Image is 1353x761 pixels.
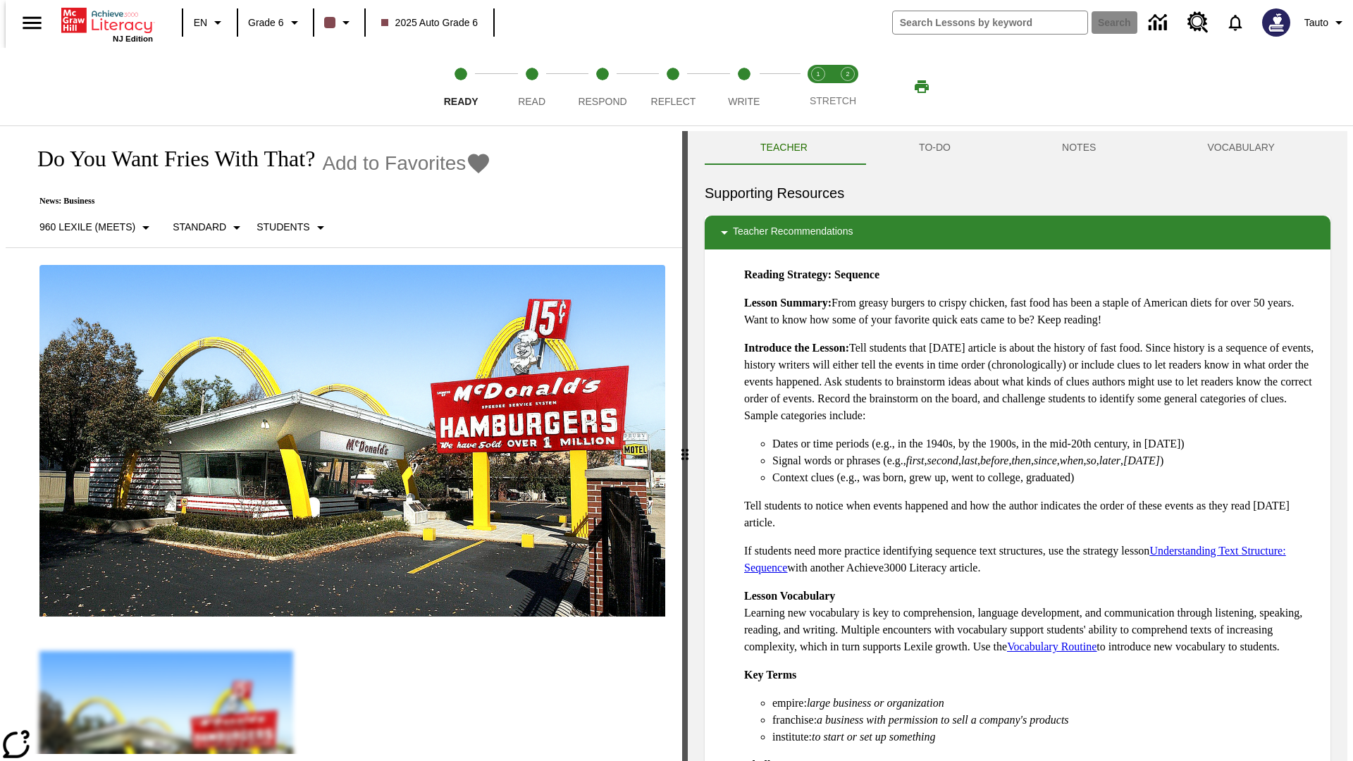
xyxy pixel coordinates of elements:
li: Signal words or phrases (e.g., , , , , , , , , , ) [772,452,1319,469]
span: EN [194,16,207,30]
span: Reflect [651,96,696,107]
span: Add to Favorites [322,152,466,175]
button: Read step 2 of 5 [490,48,572,125]
img: Avatar [1262,8,1290,37]
button: Add to Favorites - Do You Want Fries With That? [322,151,491,175]
em: a business with permission to sell a company's products [817,714,1069,726]
button: Select Student [251,215,334,240]
button: Open side menu [11,2,53,44]
em: before [980,454,1008,466]
p: Teacher Recommendations [733,224,853,241]
button: Write step 5 of 5 [703,48,785,125]
span: 2025 Auto Grade 6 [381,16,478,30]
span: Write [728,96,760,107]
em: last [961,454,977,466]
em: when [1060,454,1084,466]
p: Tell students that [DATE] article is about the history of fast food. Since history is a sequence ... [744,340,1319,424]
a: Notifications [1217,4,1254,41]
div: Instructional Panel Tabs [705,131,1330,165]
button: Ready step 1 of 5 [420,48,502,125]
span: Grade 6 [248,16,284,30]
em: since [1034,454,1057,466]
em: to start or set up something [812,731,936,743]
text: 2 [846,70,849,78]
p: Students [257,220,309,235]
button: VOCABULARY [1151,131,1330,165]
button: NOTES [1006,131,1151,165]
a: Vocabulary Routine [1007,641,1096,652]
button: TO-DO [863,131,1006,165]
button: Select a new avatar [1254,4,1299,41]
p: From greasy burgers to crispy chicken, fast food has been a staple of American diets for over 50 ... [744,295,1319,328]
button: Class color is dark brown. Change class color [319,10,360,35]
p: Tell students to notice when events happened and how the author indicates the order of these even... [744,497,1319,531]
div: Home [61,5,153,43]
div: Press Enter or Spacebar and then press right and left arrow keys to move the slider [682,131,688,761]
em: second [927,454,958,466]
strong: Sequence [834,268,879,280]
div: activity [688,131,1347,761]
li: empire: [772,695,1319,712]
em: then [1011,454,1031,466]
input: search field [893,11,1087,34]
strong: Key Terms [744,669,796,681]
h1: Do You Want Fries With That? [23,146,315,172]
button: Grade: Grade 6, Select a grade [242,10,309,35]
button: Stretch Respond step 2 of 2 [827,48,868,125]
button: Print [899,74,944,99]
img: One of the first McDonald's stores, with the iconic red sign and golden arches. [39,265,665,617]
button: Teacher [705,131,863,165]
span: Read [518,96,545,107]
p: If students need more practice identifying sequence text structures, use the strategy lesson with... [744,543,1319,576]
h6: Supporting Resources [705,182,1330,204]
p: News: Business [23,196,491,206]
a: Data Center [1140,4,1179,42]
span: Ready [444,96,478,107]
strong: Reading Strategy: [744,268,832,280]
button: Scaffolds, Standard [167,215,251,240]
a: Resource Center, Will open in new tab [1179,4,1217,42]
span: Respond [578,96,626,107]
em: large business or organization [807,697,944,709]
p: 960 Lexile (Meets) [39,220,135,235]
li: Dates or time periods (e.g., in the 1940s, by the 1900s, in the mid-20th century, in [DATE]) [772,435,1319,452]
span: NJ Edition [113,35,153,43]
button: Stretch Read step 1 of 2 [798,48,839,125]
em: first [906,454,925,466]
button: Reflect step 4 of 5 [632,48,714,125]
button: Respond step 3 of 5 [562,48,643,125]
span: STRETCH [810,95,856,106]
li: institute: [772,729,1319,745]
text: 1 [816,70,820,78]
em: [DATE] [1123,454,1160,466]
li: Context clues (e.g., was born, grew up, went to college, graduated) [772,469,1319,486]
span: Tauto [1304,16,1328,30]
li: franchise: [772,712,1319,729]
div: reading [6,131,682,754]
button: Select Lexile, 960 Lexile (Meets) [34,215,160,240]
button: Profile/Settings [1299,10,1353,35]
p: Learning new vocabulary is key to comprehension, language development, and communication through ... [744,588,1319,655]
em: later [1099,454,1120,466]
button: Language: EN, Select a language [187,10,233,35]
strong: Lesson Vocabulary [744,590,835,602]
div: Teacher Recommendations [705,216,1330,249]
strong: Lesson Summary: [744,297,832,309]
a: Understanding Text Structure: Sequence [744,545,1286,574]
p: Standard [173,220,226,235]
em: so [1087,454,1096,466]
strong: Introduce the Lesson: [744,342,849,354]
